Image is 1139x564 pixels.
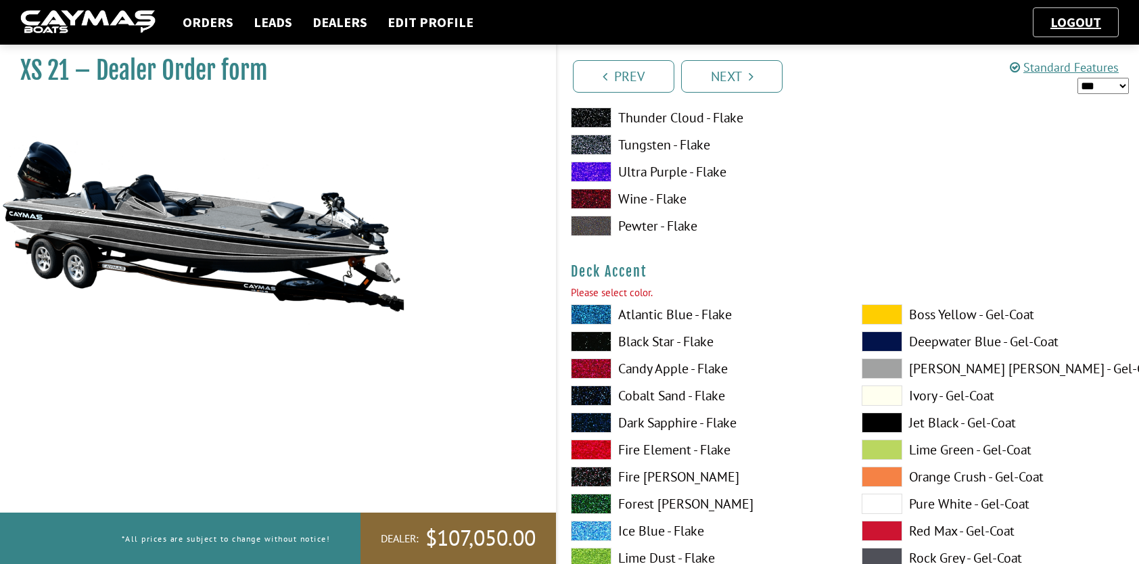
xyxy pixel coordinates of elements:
[862,440,1125,460] label: Lime Green - Gel-Coat
[862,521,1125,541] label: Red Max - Gel-Coat
[571,108,835,128] label: Thunder Cloud - Flake
[306,14,374,31] a: Dealers
[571,285,1125,301] div: Please select color.
[571,331,835,352] label: Black Star - Flake
[571,494,835,514] label: Forest [PERSON_NAME]
[862,413,1125,433] label: Jet Black - Gel-Coat
[571,385,835,406] label: Cobalt Sand - Flake
[381,14,480,31] a: Edit Profile
[571,135,835,155] label: Tungsten - Flake
[569,58,1139,93] ul: Pagination
[571,358,835,379] label: Candy Apple - Flake
[425,524,536,553] span: $107,050.00
[247,14,299,31] a: Leads
[1044,14,1108,30] a: Logout
[862,467,1125,487] label: Orange Crush - Gel-Coat
[571,162,835,182] label: Ultra Purple - Flake
[571,304,835,325] label: Atlantic Blue - Flake
[862,494,1125,514] label: Pure White - Gel-Coat
[571,467,835,487] label: Fire [PERSON_NAME]
[862,358,1125,379] label: [PERSON_NAME] [PERSON_NAME] - Gel-Coat
[571,413,835,433] label: Dark Sapphire - Flake
[571,216,835,236] label: Pewter - Flake
[381,532,419,546] span: Dealer:
[176,14,240,31] a: Orders
[1010,60,1119,75] a: Standard Features
[681,60,783,93] a: Next
[571,189,835,209] label: Wine - Flake
[20,55,522,86] h1: XS 21 – Dealer Order form
[571,263,1125,280] h4: Deck Accent
[573,60,674,93] a: Prev
[862,304,1125,325] label: Boss Yellow - Gel-Coat
[862,385,1125,406] label: Ivory - Gel-Coat
[20,10,156,35] img: caymas-dealer-connect-2ed40d3bc7270c1d8d7ffb4b79bf05adc795679939227970def78ec6f6c03838.gif
[571,521,835,541] label: Ice Blue - Flake
[862,331,1125,352] label: Deepwater Blue - Gel-Coat
[571,440,835,460] label: Fire Element - Flake
[361,513,556,564] a: Dealer:$107,050.00
[122,527,331,550] p: *All prices are subject to change without notice!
